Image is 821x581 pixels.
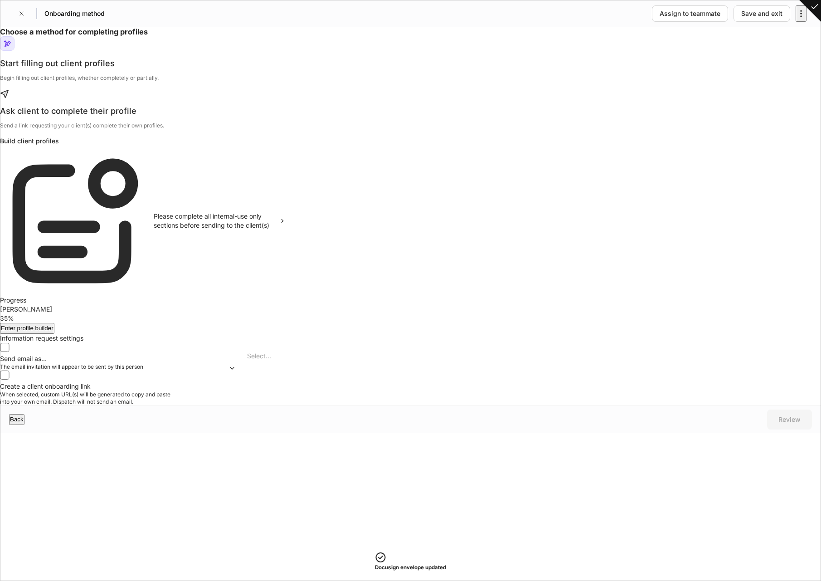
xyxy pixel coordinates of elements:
div: Please complete all internal-use only sections before sending to the client(s) [154,212,272,230]
button: Assign to teammate [652,5,728,22]
button: Back [9,414,24,425]
button: Save and exit [734,5,790,22]
div: Enter profile builder [1,324,53,333]
div: Back [10,415,24,424]
h5: Docusign envelope updated [375,563,446,572]
div: Select... [241,344,306,368]
div: Assign to teammate [660,9,720,18]
div: Review [778,415,801,424]
div: Save and exit [741,9,782,18]
h5: Onboarding method [44,9,105,18]
button: Review [767,410,812,430]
